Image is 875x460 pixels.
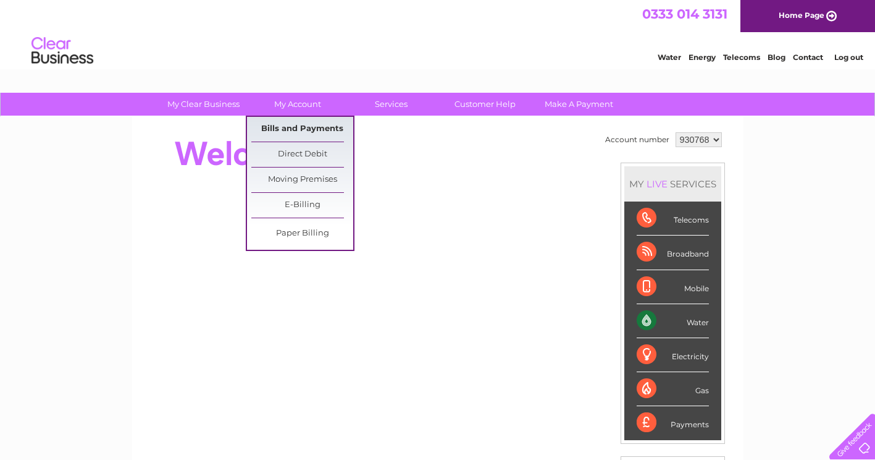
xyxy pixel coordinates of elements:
td: Account number [602,129,672,150]
div: Mobile [637,270,709,304]
a: Customer Help [434,93,536,116]
a: My Clear Business [153,93,254,116]
div: Electricity [637,338,709,372]
div: LIVE [644,178,670,190]
a: Telecoms [723,53,760,62]
div: MY SERVICES [624,166,721,202]
div: Water [637,304,709,338]
div: Clear Business is a trading name of Verastar Limited (registered in [GEOGRAPHIC_DATA] No. 3667643... [146,7,730,60]
a: Make A Payment [528,93,630,116]
a: Water [658,53,681,62]
a: Energy [689,53,716,62]
a: Moving Premises [251,168,353,192]
a: E-Billing [251,193,353,218]
a: Bills and Payments [251,117,353,142]
a: Log out [834,53,863,62]
div: Broadband [637,236,709,270]
div: Gas [637,372,709,406]
a: Paper Billing [251,221,353,246]
a: Contact [793,53,823,62]
a: Services [340,93,442,116]
div: Telecoms [637,202,709,236]
a: Direct Debit [251,142,353,167]
img: logo.png [31,32,94,70]
a: Blog [768,53,785,62]
a: My Account [246,93,348,116]
a: 0333 014 3131 [642,6,727,22]
div: Payments [637,406,709,440]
